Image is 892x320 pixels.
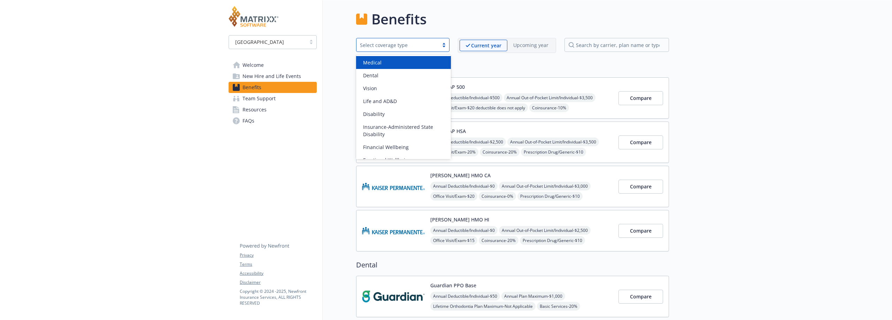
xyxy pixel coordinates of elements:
[430,292,500,301] span: Annual Deductible/Individual - $50
[529,103,569,112] span: Coinsurance - 10%
[229,104,317,115] a: Resources
[430,302,536,311] span: Lifetime Orthodontia Plan Maximum - Not Applicable
[499,182,591,190] span: Annual Out-of-Pocket Limit/Individual - $3,000
[618,91,663,105] button: Compare
[240,288,316,306] p: Copyright © 2024 - 2025 , Newfront Insurance Services, ALL RIGHTS RESERVED
[430,216,489,223] button: [PERSON_NAME] HMO HI
[471,42,501,49] p: Current year
[243,82,261,93] span: Benefits
[630,95,652,101] span: Compare
[243,115,254,126] span: FAQs
[430,148,478,156] span: Office Visit/Exam - 20%
[363,123,447,138] span: Insurance-Administered State Disability
[362,216,425,245] img: Kaiser Permanente Insurance Company carrier logo
[618,224,663,238] button: Compare
[504,93,595,102] span: Annual Out-of-Pocket Limit/Individual - $3,500
[564,38,669,52] input: search by carrier, plan name or type
[430,226,498,235] span: Annual Deductible/Individual - $0
[243,60,264,71] span: Welcome
[229,115,317,126] a: FAQs
[363,72,378,79] span: Dental
[430,182,498,190] span: Annual Deductible/Individual - $0
[430,172,491,179] button: [PERSON_NAME] HMO CA
[537,302,580,311] span: Basic Services - 20%
[507,138,599,146] span: Annual Out-of-Pocket Limit/Individual - $3,500
[243,104,267,115] span: Resources
[240,279,316,286] a: Disclaimer
[363,85,377,92] span: Vision
[363,143,409,151] span: Financial Wellbeing
[362,282,425,311] img: Guardian carrier logo
[360,41,435,49] div: Select coverage type
[243,93,276,104] span: Team Support
[362,172,425,201] img: Kaiser Permanente Insurance Company carrier logo
[618,180,663,194] button: Compare
[363,59,382,66] span: Medical
[479,192,516,201] span: Coinsurance - 0%
[243,71,301,82] span: New Hire and Life Events
[235,38,284,46] span: [GEOGRAPHIC_DATA]
[479,236,518,245] span: Coinsurance - 20%
[499,226,591,235] span: Annual Out-of-Pocket Limit/Individual - $2,500
[232,38,302,46] span: [GEOGRAPHIC_DATA]
[363,97,397,105] span: Life and AD&D
[520,236,585,245] span: Prescription Drug/Generic - $10
[630,227,652,234] span: Compare
[521,148,586,156] span: Prescription Drug/Generic - $10
[363,110,385,118] span: Disability
[229,71,317,82] a: New Hire and Life Events
[618,135,663,149] button: Compare
[229,82,317,93] a: Benefits
[630,139,652,146] span: Compare
[229,60,317,71] a: Welcome
[513,41,548,49] p: Upcoming year
[630,293,652,300] span: Compare
[430,192,477,201] span: Office Visit/Exam - $20
[430,93,502,102] span: Annual Deductible/Individual - $500
[240,252,316,258] a: Privacy
[240,261,316,267] a: Terms
[430,138,506,146] span: Annual Deductible/Individual - $2,500
[229,93,317,104] a: Team Support
[430,103,528,112] span: Office Visit/Exam - $20 deductible does not apply
[240,270,316,276] a: Accessibility
[501,292,565,301] span: Annual Plan Maximum - $1,000
[480,148,520,156] span: Coinsurance - 20%
[371,9,426,30] h1: Benefits
[356,61,669,72] h2: Medical
[430,236,477,245] span: Office Visit/Exam - $15
[618,290,663,304] button: Compare
[363,156,411,164] span: Emotional Wellbeing
[507,40,554,51] span: Upcoming year
[356,260,669,270] h2: Dental
[630,183,652,190] span: Compare
[517,192,583,201] span: Prescription Drug/Generic - $10
[430,282,476,289] button: Guardian PPO Base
